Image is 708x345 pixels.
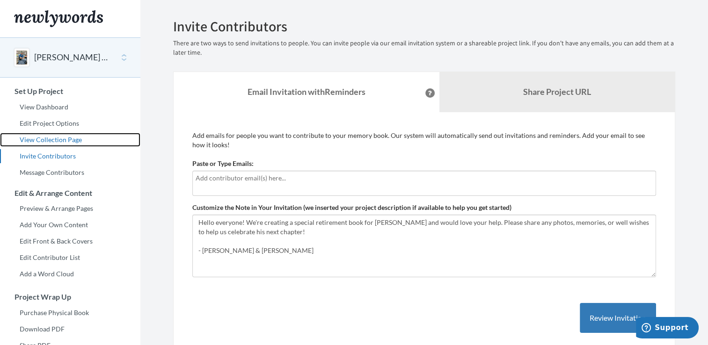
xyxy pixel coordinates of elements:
[192,159,254,168] label: Paste or Type Emails:
[34,51,110,64] button: [PERSON_NAME] Retirement
[0,87,140,95] h3: Set Up Project
[523,86,591,97] b: Share Project URL
[192,203,511,212] label: Customize the Note in Your Invitation (we inserted your project description if available to help ...
[173,19,675,34] h2: Invite Contributors
[192,215,656,277] textarea: Hello everyone! We're creating a special retirement book for [PERSON_NAME] and would love your he...
[580,303,656,333] button: Review Invitation
[248,86,365,97] strong: Email Invitation with Reminders
[173,39,675,57] p: There are two ways to send invitations to people. You can invite people via our email invitation ...
[192,131,656,150] p: Add emails for people you want to contribute to your memory book. Our system will automatically s...
[0,189,140,197] h3: Edit & Arrange Content
[14,10,103,27] img: Newlywords logo
[0,293,140,301] h3: Project Wrap Up
[196,173,653,183] input: Add contributor email(s) here...
[636,317,699,340] iframe: Opens a widget where you can chat to one of our agents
